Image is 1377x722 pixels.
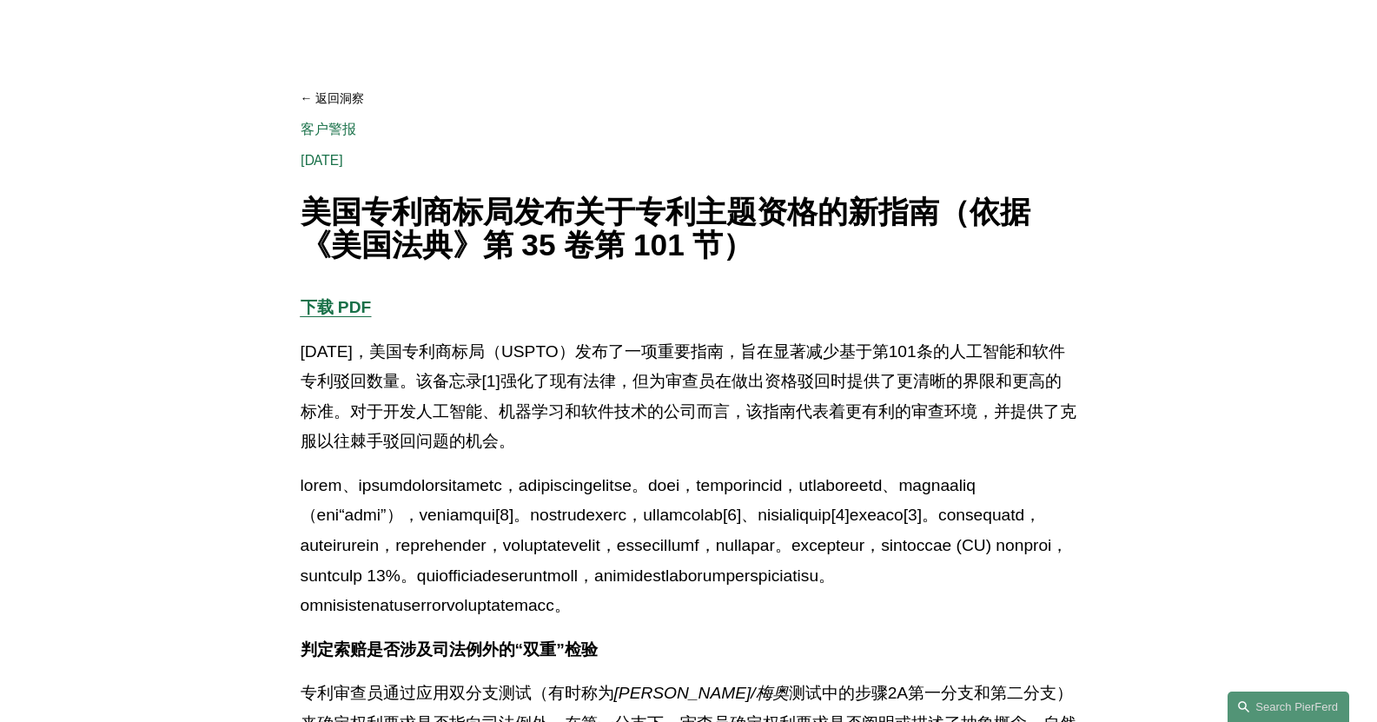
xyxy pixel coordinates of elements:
[301,298,372,316] a: 下载 PDF
[301,152,344,169] font: [DATE]
[301,684,614,702] font: 专利审查员通过应用双分支测试（有时称为
[301,83,1077,114] a: 返回洞察
[301,121,357,137] a: 客户警报
[301,640,598,659] font: 判定索赔是否涉及司法例外的“双重”检验
[301,195,1030,262] font: 美国专利商标局发布关于专利主题资格的新指南（依据《美国法典》第 35 卷第 101 节）
[315,91,364,105] font: 返回洞察
[614,684,789,702] font: [PERSON_NAME]/梅奥
[301,476,1069,614] font: lorem、ipsumdolorsitametc，adipiscingelitse。doei，temporincid，utlaboreetd、magnaaliq（eni“admi”），venia...
[301,342,1076,451] font: [DATE]，美国专利商标局（USPTO）发布了一项重要指南，旨在显著减少基于第101条的人工智能和软件专利驳回数量。该备忘录[1]强化了现有法律，但为审查员在做出资格驳回时提供了更清晰的界限和...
